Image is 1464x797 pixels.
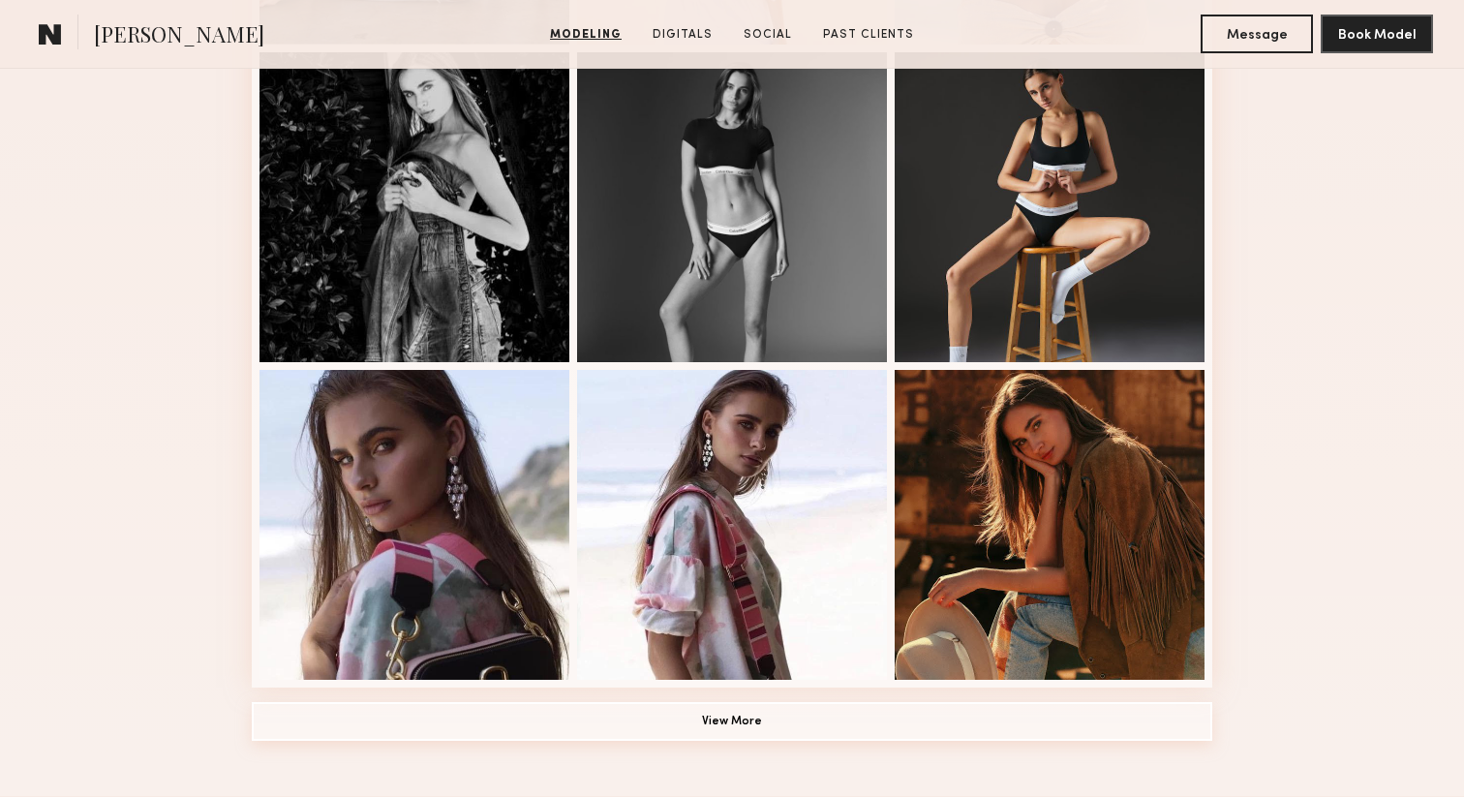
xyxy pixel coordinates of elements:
[1201,15,1313,53] button: Message
[736,26,800,44] a: Social
[1321,25,1433,42] a: Book Model
[1321,15,1433,53] button: Book Model
[645,26,720,44] a: Digitals
[815,26,922,44] a: Past Clients
[252,702,1212,741] button: View More
[542,26,629,44] a: Modeling
[94,19,264,53] span: [PERSON_NAME]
